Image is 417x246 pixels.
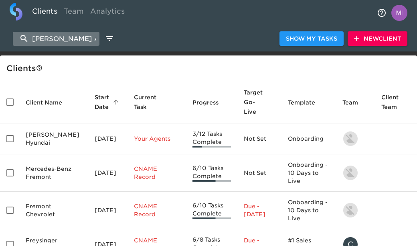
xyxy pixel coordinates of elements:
p: Your Agents [134,135,180,143]
span: Team [342,98,368,107]
div: Client s [6,62,414,75]
span: Target Go-Live [244,88,275,117]
span: Client Team [381,92,411,112]
td: [PERSON_NAME] Hyundai [19,123,88,154]
input: search [13,32,99,46]
span: Current Task [134,92,180,112]
button: NewClient [348,31,407,46]
button: Show My Tasks [279,31,344,46]
span: Start Date [95,92,121,112]
a: Team [61,3,87,23]
img: kevin.lo@roadster.com [343,166,358,180]
div: kevin.lo@roadster.com [342,131,368,147]
td: Onboarding - 10 Days to Live [281,154,336,192]
a: Analytics [87,3,128,23]
span: Calculated based on the start date and the duration of all Tasks contained in this Hub. [244,88,265,117]
td: 6/10 Tasks Complete [186,192,237,229]
div: kevin.lo@roadster.com [342,165,368,181]
p: CNAME Record [134,202,180,218]
div: nikko.foster@roadster.com [342,202,368,218]
img: logo [10,3,22,20]
button: notifications [372,3,391,23]
td: [DATE] [88,123,127,154]
td: Onboarding [281,123,336,154]
img: nikko.foster@roadster.com [343,203,358,217]
span: Progress [192,98,229,107]
td: Not Set [237,154,281,192]
td: Not Set [237,123,281,154]
td: Onboarding - 10 Days to Live [281,192,336,229]
td: 6/10 Tasks Complete [186,154,237,192]
span: Template [288,98,326,107]
td: [DATE] [88,192,127,229]
td: Mercedes-Benz Fremont [19,154,88,192]
p: CNAME Record [134,165,180,181]
td: [DATE] [88,154,127,192]
span: New Client [354,34,401,44]
button: edit [103,32,116,45]
svg: This is a list of all of your clients and clients shared with you [36,65,43,71]
td: Fremont Chevrolet [19,192,88,229]
p: Due - [DATE] [244,202,275,218]
span: Show My Tasks [286,34,337,44]
td: 3/12 Tasks Complete [186,123,237,154]
span: Client Name [26,98,73,107]
a: Clients [29,3,61,23]
img: Profile [391,5,407,21]
span: This is the next Task in this Hub that should be completed [134,92,169,112]
img: kevin.lo@roadster.com [343,131,358,146]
